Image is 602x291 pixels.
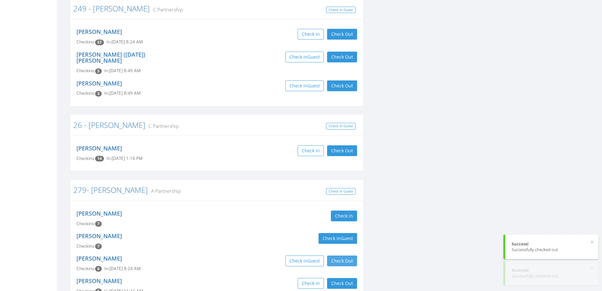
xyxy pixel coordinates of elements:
[95,91,102,97] span: Checkin count
[106,39,143,45] span: In: [DATE] 8:24 AM
[76,255,122,262] a: [PERSON_NAME]
[512,267,592,273] div: Success!
[76,90,95,96] span: Checkins:
[76,266,95,271] span: Checkins:
[73,120,145,130] a: 26 - [PERSON_NAME]
[307,83,320,89] span: Guest
[73,185,148,195] a: 279- [PERSON_NAME]
[285,52,324,62] button: Check inGuest
[298,145,324,156] button: Check in
[76,79,122,87] a: [PERSON_NAME]
[512,241,592,247] div: Success!
[307,54,320,60] span: Guest
[95,156,104,161] span: Checkin count
[95,40,104,45] span: Checkin count
[331,211,357,221] button: Check in
[95,221,102,227] span: Checkin count
[76,221,95,226] span: Checkins:
[327,29,357,40] button: Check Out
[104,90,141,96] span: In: [DATE] 8:49 AM
[327,278,357,289] button: Check Out
[104,266,141,271] span: In: [DATE] 8:24 AM
[95,68,102,74] span: Checkin count
[76,39,95,45] span: Checkins:
[95,244,102,249] span: Checkin count
[327,52,357,62] button: Check Out
[73,3,150,14] a: 249 - [PERSON_NAME]
[341,235,353,241] span: Guest
[512,273,592,279] div: Successfully checked out
[76,28,122,35] a: [PERSON_NAME]
[298,278,324,289] button: Check in
[298,29,324,40] button: Check in
[76,277,122,285] a: [PERSON_NAME]
[76,51,145,65] a: [PERSON_NAME] ([DATE]) [PERSON_NAME]
[326,188,356,195] a: Check In Guest
[327,145,357,156] button: Check Out
[150,6,183,13] small: C Partnership
[76,144,122,152] a: [PERSON_NAME]
[326,7,356,13] a: Check In Guest
[307,258,320,264] span: Guest
[327,256,357,266] button: Check Out
[145,123,179,130] small: C Partnership
[590,239,594,245] button: ×
[106,155,143,161] span: In: [DATE] 1:14 PM
[76,243,95,249] span: Checkins:
[76,155,95,161] span: Checkins:
[95,266,102,272] span: Checkin count
[76,68,95,73] span: Checkins:
[76,210,122,217] a: [PERSON_NAME]
[327,80,357,91] button: Check Out
[76,232,122,240] a: [PERSON_NAME]
[148,187,181,194] small: A Partnership
[590,265,594,272] button: ×
[104,68,141,73] span: In: [DATE] 8:49 AM
[512,247,592,253] div: Successfully checked out
[285,256,324,266] button: Check inGuest
[326,123,356,130] a: Check In Guest
[319,233,357,244] button: Check inGuest
[285,80,324,91] button: Check inGuest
